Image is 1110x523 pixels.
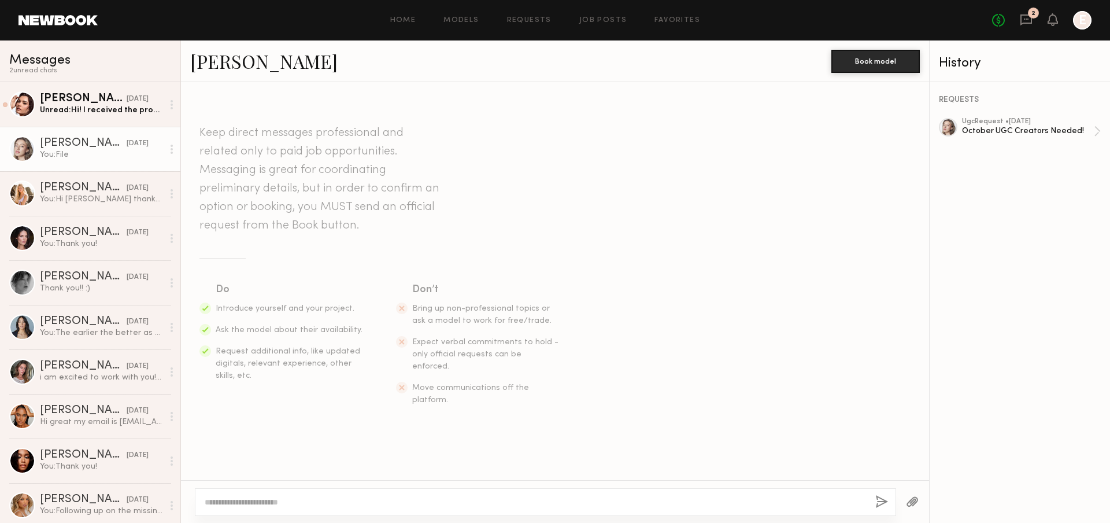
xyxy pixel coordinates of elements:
[216,326,362,334] span: Ask the model about their availability.
[40,227,127,238] div: [PERSON_NAME]
[40,182,127,194] div: [PERSON_NAME]
[127,183,149,194] div: [DATE]
[40,238,163,249] div: You: Thank you!
[412,282,560,298] div: Don’t
[831,56,920,65] a: Book model
[40,450,127,461] div: [PERSON_NAME]
[579,17,627,24] a: Job Posts
[40,372,163,383] div: i am excited to work with you!💖
[40,105,163,116] div: Unread: Hi! I received the products and am just waiting on a brief! Thanks :)
[40,93,127,105] div: [PERSON_NAME]
[40,271,127,283] div: [PERSON_NAME]
[1031,10,1035,17] div: 2
[40,138,127,149] div: [PERSON_NAME]
[40,283,163,294] div: Thank you!! :)
[40,417,163,428] div: Hi great my email is [EMAIL_ADDRESS][DOMAIN_NAME]
[443,17,479,24] a: Models
[127,495,149,506] div: [DATE]
[1020,13,1033,28] a: 2
[1073,11,1091,30] a: E
[40,494,127,506] div: [PERSON_NAME]
[199,124,442,235] header: Keep direct messages professional and related only to paid job opportunities. Messaging is great ...
[40,316,127,327] div: [PERSON_NAME]
[40,360,127,372] div: [PERSON_NAME]
[127,361,149,372] div: [DATE]
[939,96,1101,104] div: REQUESTS
[127,227,149,238] div: [DATE]
[831,50,920,73] button: Book model
[127,94,149,105] div: [DATE]
[127,450,149,461] div: [DATE]
[127,272,149,283] div: [DATE]
[190,49,338,73] a: [PERSON_NAME]
[962,118,1101,145] a: ugcRequest •[DATE]October UGC Creators Needed!
[40,327,163,338] div: You: The earlier the better as content was due on 9.10, thank you!
[127,138,149,149] div: [DATE]
[40,149,163,160] div: You: File
[939,57,1101,70] div: History
[216,348,360,380] span: Request additional info, like updated digitals, relevant experience, other skills, etc.
[412,384,529,404] span: Move communications off the platform.
[962,126,1094,137] div: October UGC Creators Needed!
[40,405,127,417] div: [PERSON_NAME]
[654,17,700,24] a: Favorites
[390,17,416,24] a: Home
[40,506,163,517] div: You: Following up on the missing content, thank you!
[40,194,163,205] div: You: Hi [PERSON_NAME] thanks for sending! Unfortunately need to ask for a revision as we’re looki...
[412,338,558,370] span: Expect verbal commitments to hold - only official requests can be enforced.
[40,461,163,472] div: You: Thank you!
[216,305,354,312] span: Introduce yourself and your project.
[9,54,71,67] span: Messages
[507,17,552,24] a: Requests
[127,316,149,327] div: [DATE]
[127,406,149,417] div: [DATE]
[216,282,364,298] div: Do
[412,305,552,325] span: Bring up non-professional topics or ask a model to work for free/trade.
[962,118,1094,126] div: ugc Request • [DATE]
